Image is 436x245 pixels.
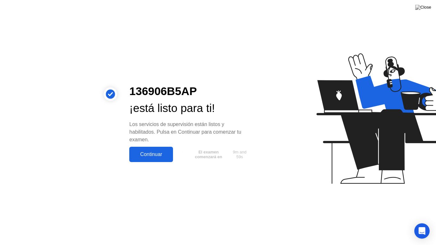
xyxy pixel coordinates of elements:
[176,148,251,160] button: El examen comenzará en9m and 59s
[415,5,431,10] img: Close
[129,121,251,144] div: Los servicios de supervisión están listos y habilitados. Pulsa en Continuar para comenzar tu examen.
[129,83,251,100] div: 136906B5AP
[129,100,251,117] div: ¡está listo para ti!
[414,223,430,239] div: Open Intercom Messenger
[129,147,173,162] button: Continuar
[131,152,171,157] div: Continuar
[230,150,249,159] span: 9m and 59s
